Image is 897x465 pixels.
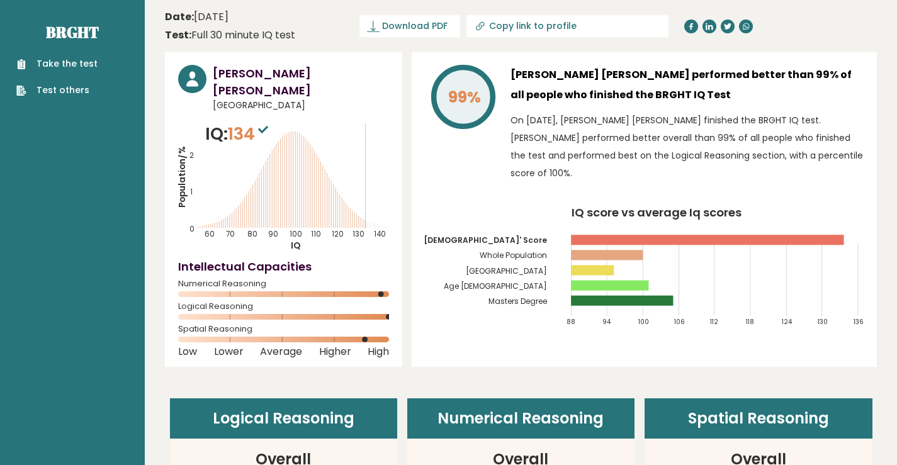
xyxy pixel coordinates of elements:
tspan: 112 [710,317,718,327]
header: Spatial Reasoning [645,398,872,439]
tspan: 94 [602,317,611,327]
tspan: IQ [291,240,301,252]
span: 134 [228,122,271,145]
tspan: 130 [818,317,828,327]
span: Higher [319,349,351,354]
tspan: 88 [567,317,576,327]
span: Average [260,349,302,354]
tspan: 60 [205,229,215,239]
span: Logical Reasoning [178,304,389,309]
tspan: 130 [353,229,364,239]
tspan: 0 [189,224,195,234]
tspan: Population/% [176,147,188,208]
p: On [DATE], [PERSON_NAME] [PERSON_NAME] finished the BRGHT IQ test. [PERSON_NAME] performed better... [511,111,864,182]
span: Low [178,349,197,354]
tspan: [DEMOGRAPHIC_DATA]' Score [424,235,547,245]
div: Full 30 minute IQ test [165,28,295,43]
tspan: 110 [311,229,321,239]
h4: Intellectual Capacities [178,258,389,275]
tspan: Whole Population [480,250,547,261]
span: Download PDF [382,20,448,33]
tspan: 140 [374,229,386,239]
tspan: 99% [448,86,481,108]
a: Take the test [16,57,98,70]
tspan: IQ score vs average Iq scores [572,204,742,220]
header: Logical Reasoning [170,398,397,439]
a: Test others [16,84,98,97]
tspan: Age [DEMOGRAPHIC_DATA] [444,281,547,291]
h3: [PERSON_NAME] [PERSON_NAME] [213,65,389,99]
span: Numerical Reasoning [178,281,389,286]
tspan: 118 [746,317,754,327]
a: Download PDF [359,15,460,37]
span: High [368,349,389,354]
tspan: 136 [854,317,864,327]
tspan: Masters Degree [488,296,547,306]
time: [DATE] [165,9,228,25]
b: Test: [165,28,191,42]
header: Numerical Reasoning [407,398,635,439]
tspan: 124 [782,317,792,327]
tspan: [GEOGRAPHIC_DATA] [466,266,547,276]
tspan: 1 [190,187,193,197]
h3: [PERSON_NAME] [PERSON_NAME] performed better than 99% of all people who finished the BRGHT IQ Test [511,65,864,105]
tspan: 106 [674,317,685,327]
tspan: 120 [332,229,344,239]
tspan: 90 [268,229,278,239]
span: Spatial Reasoning [178,327,389,332]
span: [GEOGRAPHIC_DATA] [213,99,389,112]
b: Date: [165,9,194,24]
tspan: 70 [226,229,235,239]
tspan: 100 [638,317,649,327]
tspan: 80 [247,229,257,239]
tspan: 100 [290,229,302,239]
tspan: 2 [189,150,194,160]
span: Lower [214,349,244,354]
a: Brght [46,22,99,42]
p: IQ: [205,121,271,147]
